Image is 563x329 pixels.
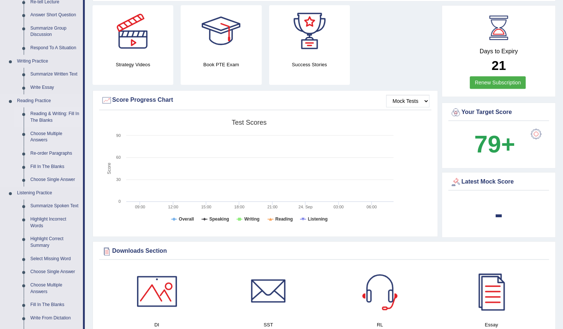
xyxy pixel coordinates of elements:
[298,205,312,209] tspan: 24. Sep
[14,55,83,68] a: Writing Practice
[27,68,83,81] a: Summarize Written Text
[27,81,83,94] a: Write Essay
[216,321,320,329] h4: SST
[116,133,121,138] text: 90
[27,160,83,174] a: Fill In The Blanks
[27,9,83,22] a: Answer Short Question
[93,61,173,68] h4: Strategy Videos
[14,94,83,108] a: Reading Practice
[201,205,211,209] text: 15:00
[27,312,83,325] a: Write From Dictation
[334,205,344,209] text: 03:00
[269,61,350,68] h4: Success Stories
[101,246,547,257] div: Downloads Section
[27,265,83,279] a: Choose Single Answer
[308,216,328,222] tspan: Listening
[244,216,259,222] tspan: Writing
[275,216,293,222] tspan: Reading
[27,127,83,147] a: Choose Multiple Answers
[116,155,121,160] text: 60
[450,48,547,55] h4: Days to Expiry
[470,76,526,89] a: Renew Subscription
[27,107,83,127] a: Reading & Writing: Fill In The Blanks
[168,205,178,209] text: 12:00
[234,205,245,209] text: 18:00
[27,252,83,266] a: Select Missing Word
[27,279,83,298] a: Choose Multiple Answers
[101,95,429,106] div: Score Progress Chart
[492,58,506,73] b: 21
[366,205,377,209] text: 06:00
[116,177,121,182] text: 30
[474,131,515,158] b: 79+
[27,147,83,160] a: Re-order Paragraphs
[27,298,83,312] a: Fill In The Blanks
[495,200,503,227] b: -
[14,187,83,200] a: Listening Practice
[27,213,83,232] a: Highlight Incorrect Words
[27,41,83,55] a: Respond To A Situation
[267,205,278,209] text: 21:00
[181,61,261,68] h4: Book PTE Exam
[105,321,209,329] h4: DI
[27,22,83,41] a: Summarize Group Discussion
[450,177,547,188] div: Latest Mock Score
[179,216,194,222] tspan: Overall
[135,205,145,209] text: 09:00
[27,173,83,187] a: Choose Single Answer
[439,321,543,329] h4: Essay
[450,107,547,118] div: Your Target Score
[27,232,83,252] a: Highlight Correct Summary
[118,199,121,204] text: 0
[27,199,83,213] a: Summarize Spoken Text
[328,321,432,329] h4: RL
[209,216,229,222] tspan: Speaking
[232,119,267,126] tspan: Test scores
[107,162,112,174] tspan: Score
